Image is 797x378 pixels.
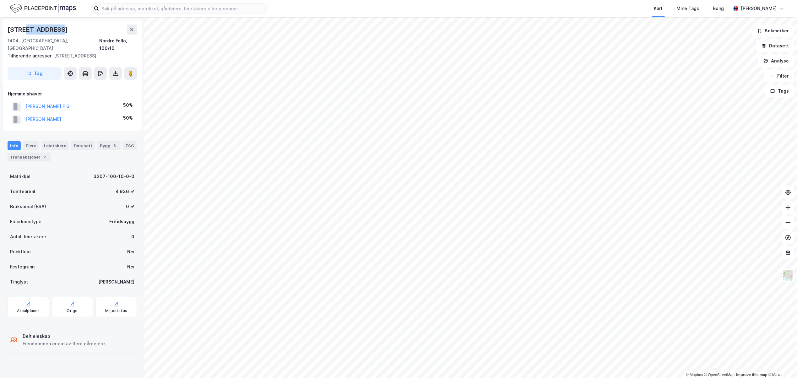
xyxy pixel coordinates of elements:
button: Datasett [756,40,794,52]
button: Bokmerker [752,24,794,37]
div: Arealplaner [17,308,39,313]
iframe: Chat Widget [766,348,797,378]
a: Mapbox [686,373,703,377]
input: Søk på adresse, matrikkel, gårdeiere, leietakere eller personer [99,4,267,13]
div: Fritidsbygg [109,218,134,225]
div: Transaksjoner [8,153,51,161]
div: 0 [131,233,134,240]
div: Leietakere [41,141,69,150]
div: 2 [42,154,48,160]
div: 1404, [GEOGRAPHIC_DATA], [GEOGRAPHIC_DATA] [8,37,99,52]
div: Nordre Follo, 100/10 [99,37,137,52]
div: 3 [112,143,118,149]
div: [PERSON_NAME] [98,278,134,286]
div: Eiendommen er eid av flere gårdeiere [23,340,105,348]
div: Nei [127,263,134,271]
a: OpenStreetMap [704,373,735,377]
span: Tilhørende adresser: [8,53,54,58]
div: 0 ㎡ [126,203,134,210]
div: Bolig [713,5,724,12]
div: Eiere [23,141,39,150]
div: Kart [654,5,663,12]
div: [STREET_ADDRESS] [8,24,69,35]
div: Antall leietakere [10,233,46,240]
div: Eiendomstype [10,218,41,225]
button: Tags [765,85,794,97]
button: Analyse [758,55,794,67]
div: Punktleie [10,248,31,256]
button: Filter [764,70,794,82]
div: Delt eieskap [23,332,105,340]
div: Bruksareal (BRA) [10,203,46,210]
div: 50% [123,101,133,109]
div: 4 936 ㎡ [116,188,134,195]
div: Origo [67,308,78,313]
div: Tomteareal [10,188,35,195]
div: Datasett [71,141,95,150]
div: Matrikkel [10,173,30,180]
div: Info [8,141,21,150]
div: Nei [127,248,134,256]
div: ESG [123,141,137,150]
div: [PERSON_NAME] [741,5,777,12]
a: Improve this map [736,373,767,377]
img: logo.f888ab2527a4732fd821a326f86c7f29.svg [10,3,76,14]
div: 50% [123,114,133,122]
div: 3207-100-10-0-0 [94,173,134,180]
button: Tag [8,67,62,80]
div: [STREET_ADDRESS] [8,52,132,60]
div: Tinglyst [10,278,28,286]
div: Mine Tags [677,5,699,12]
div: Bygg [97,141,121,150]
img: Z [782,269,794,281]
div: Hjemmelshaver [8,90,137,98]
div: Festegrunn [10,263,35,271]
div: Miljøstatus [105,308,127,313]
